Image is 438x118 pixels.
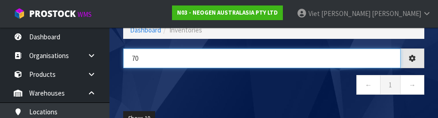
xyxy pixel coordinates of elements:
[380,75,401,95] a: 1
[14,8,25,19] img: cube-alt.png
[177,9,278,16] strong: N03 - NEOGEN AUSTRALASIA PTY LTD
[123,48,401,68] input: Search inventories
[308,9,370,18] span: Viet [PERSON_NAME]
[123,75,424,97] nav: Page navigation
[29,8,76,20] span: ProStock
[400,75,424,95] a: →
[372,9,421,18] span: [PERSON_NAME]
[130,26,161,34] a: Dashboard
[169,26,202,34] span: Inventories
[78,10,92,19] small: WMS
[356,75,381,95] a: ←
[172,5,283,20] a: N03 - NEOGEN AUSTRALASIA PTY LTD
